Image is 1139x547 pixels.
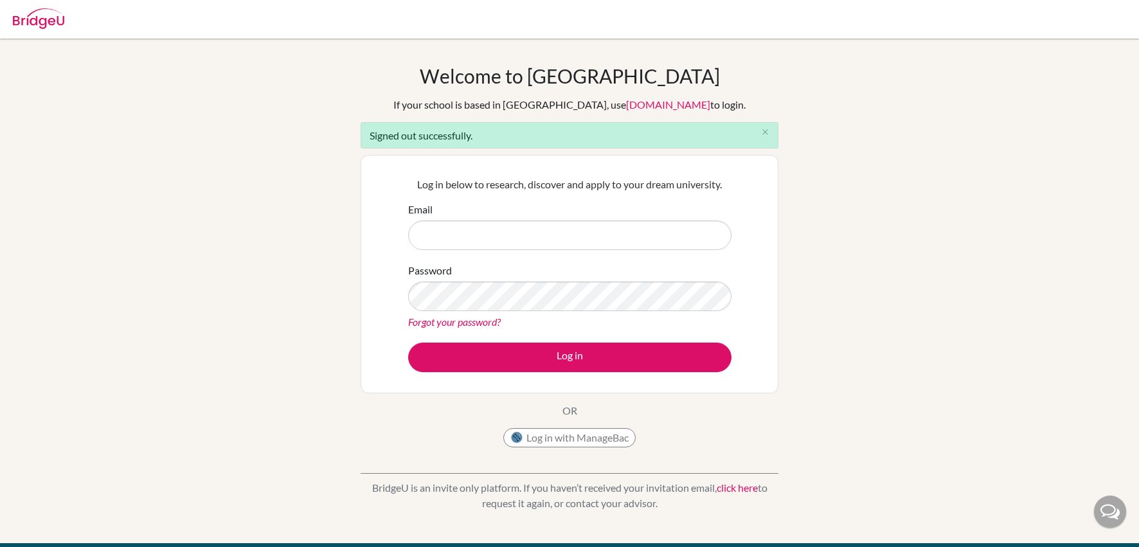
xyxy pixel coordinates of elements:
label: Email [408,202,433,217]
a: [DOMAIN_NAME] [626,98,710,111]
button: Log in [408,343,731,372]
button: Log in with ManageBac [503,428,636,447]
p: Log in below to research, discover and apply to your dream university. [408,177,731,192]
a: Forgot your password? [408,316,501,328]
img: Bridge-U [13,8,64,29]
p: BridgeU is an invite only platform. If you haven’t received your invitation email, to request it ... [361,480,778,511]
div: Signed out successfully. [361,122,778,148]
p: OR [562,403,577,418]
div: If your school is based in [GEOGRAPHIC_DATA], use to login. [393,97,746,112]
label: Password [408,263,452,278]
a: click here [717,481,758,494]
button: Close [752,123,778,142]
i: close [760,127,770,137]
h1: Welcome to [GEOGRAPHIC_DATA] [420,64,720,87]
